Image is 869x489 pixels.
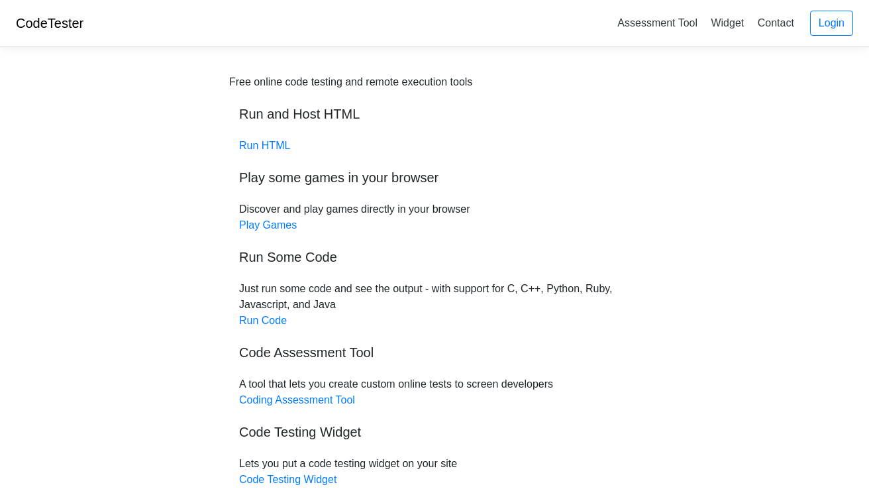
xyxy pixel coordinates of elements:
[239,106,630,122] h5: Run and Host HTML
[239,474,336,485] a: Code Testing Widget
[810,11,853,36] a: Login
[229,74,472,90] div: Free online code testing and remote execution tools
[239,345,630,360] h5: Code Assessment Tool
[239,140,290,151] a: Run HTML
[239,424,630,440] h5: Code Testing Widget
[16,16,83,30] a: CodeTester
[612,12,703,34] a: Assessment Tool
[239,315,287,326] a: Run Code
[229,74,640,488] div: Discover and play games directly in your browser Just run some code and see the output - with sup...
[239,170,630,186] h5: Play some games in your browser
[239,219,297,231] a: Play Games
[239,249,630,265] h5: Run Some Code
[239,394,355,406] a: Coding Assessment Tool
[752,12,799,34] a: Contact
[705,12,749,34] a: Widget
